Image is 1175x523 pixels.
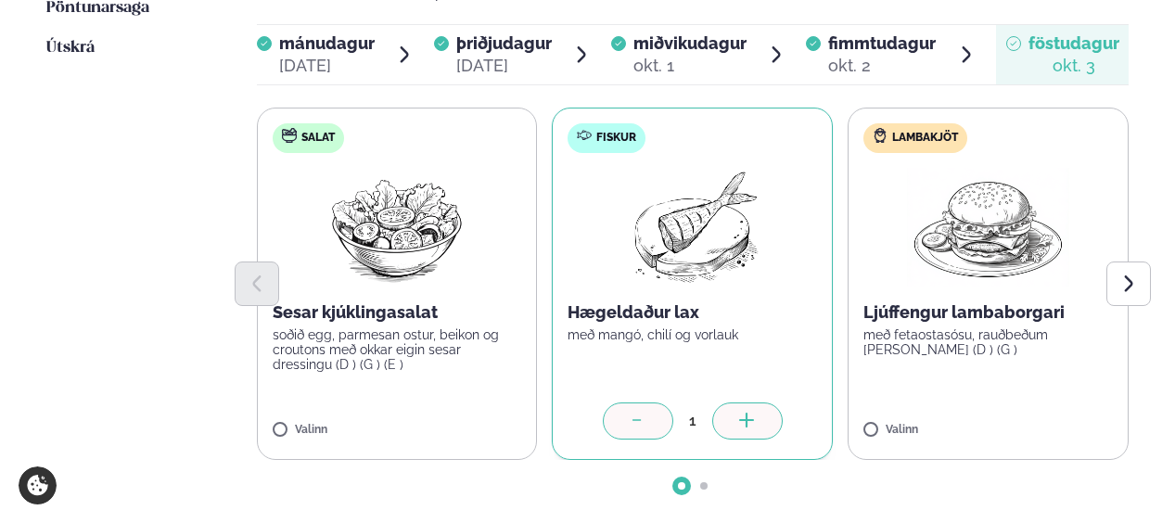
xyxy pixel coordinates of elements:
[46,37,95,59] a: Útskrá
[633,33,747,53] span: miðvikudagur
[273,301,522,324] p: Sesar kjúklingasalat
[863,327,1113,357] p: með fetaostasósu, rauðbeðum [PERSON_NAME] (D ) (G )
[19,466,57,504] a: Cookie settings
[873,128,888,143] img: Lamb.svg
[892,131,958,146] span: Lambakjöt
[596,131,636,146] span: Fiskur
[279,55,375,77] div: [DATE]
[568,327,817,342] p: með mangó, chilí og vorlauk
[273,327,522,372] p: soðið egg, parmesan ostur, beikon og croutons með okkar eigin sesar dressingu (D ) (G ) (E )
[673,410,712,431] div: 1
[1028,33,1119,53] span: föstudagur
[46,40,95,56] span: Útskrá
[633,55,747,77] div: okt. 1
[279,33,375,53] span: mánudagur
[610,168,774,287] img: Fish.png
[828,55,936,77] div: okt. 2
[906,168,1070,287] img: Hamburger.png
[678,482,685,490] span: Go to slide 1
[568,301,817,324] p: Hægeldaður lax
[863,301,1113,324] p: Ljúffengur lambaborgari
[700,482,708,490] span: Go to slide 2
[1028,55,1119,77] div: okt. 3
[828,33,936,53] span: fimmtudagur
[315,168,479,287] img: Salad.png
[1106,261,1151,306] button: Next slide
[235,261,279,306] button: Previous slide
[282,128,297,143] img: salad.svg
[456,55,552,77] div: [DATE]
[301,131,335,146] span: Salat
[577,128,592,143] img: fish.svg
[456,33,552,53] span: þriðjudagur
